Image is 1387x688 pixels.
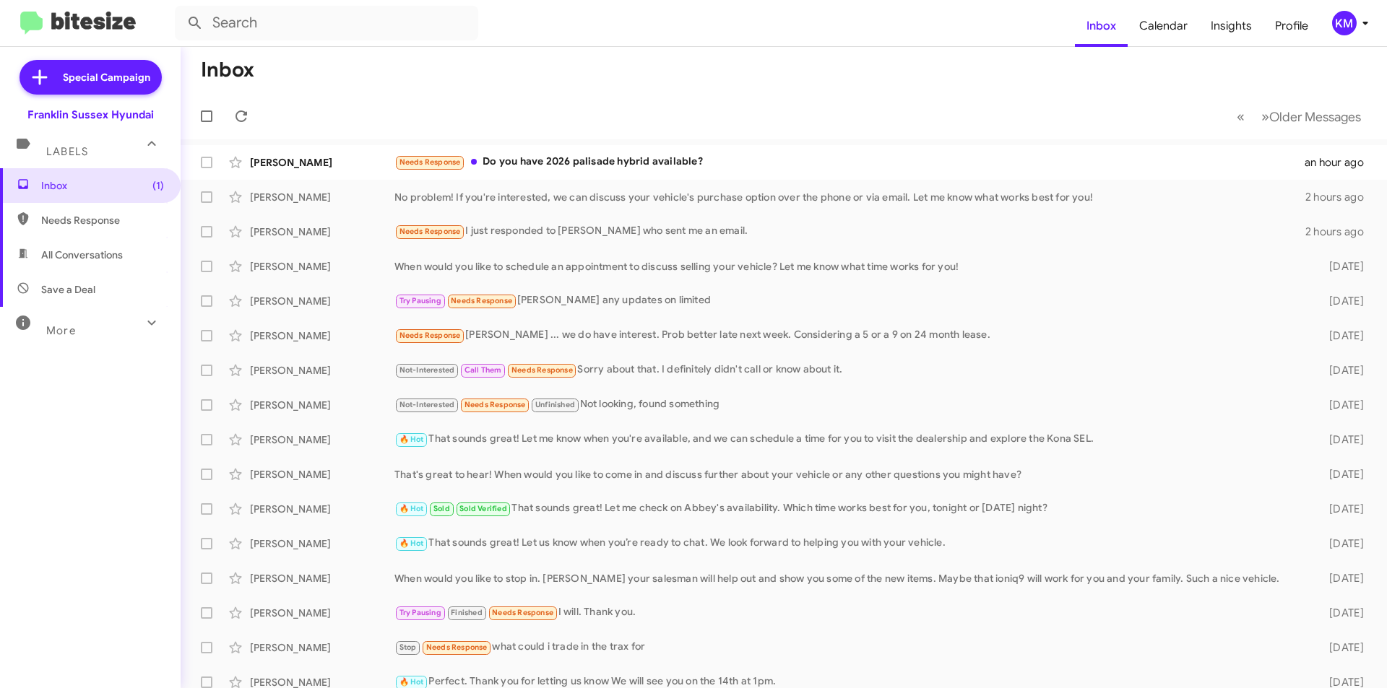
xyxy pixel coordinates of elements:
span: Unfinished [535,400,575,409]
span: Save a Deal [41,282,95,297]
span: Sold Verified [459,504,507,513]
input: Search [175,6,478,40]
span: 🔥 Hot [399,677,424,687]
span: Inbox [41,178,164,193]
span: Try Pausing [399,296,441,305]
div: 2 hours ago [1305,190,1375,204]
div: [DATE] [1306,467,1375,482]
div: [PERSON_NAME] [250,225,394,239]
div: [PERSON_NAME] [250,571,394,585]
a: Profile [1263,5,1320,47]
span: » [1261,108,1269,126]
div: 2 hours ago [1305,225,1375,239]
span: Needs Response [451,296,512,305]
div: When would you like to stop in. [PERSON_NAME] your salesman will help out and show you some of th... [394,571,1306,585]
div: an hour ago [1305,155,1375,170]
span: Not-Interested [399,400,455,409]
a: Inbox [1075,5,1128,47]
div: [PERSON_NAME] [250,328,394,343]
button: Next [1253,102,1370,131]
div: [PERSON_NAME] [250,398,394,412]
div: [PERSON_NAME] [250,467,394,482]
div: Sorry about that. I definitely didn't call or know about it. [394,362,1306,378]
span: Special Campaign [63,70,150,84]
button: Previous [1228,102,1253,131]
div: [PERSON_NAME] [250,606,394,620]
div: When would you like to schedule an appointment to discuss selling your vehicle? Let me know what ... [394,259,1306,274]
span: Call Them [465,365,502,375]
div: [DATE] [1306,606,1375,620]
div: [DATE] [1306,640,1375,655]
div: I just responded to [PERSON_NAME] who sent me an email. [394,223,1305,240]
span: Stop [399,643,417,652]
a: Calendar [1128,5,1199,47]
div: No problem! If you're interested, we can discuss your vehicle's purchase option over the phone or... [394,190,1305,204]
span: 🔥 Hot [399,504,424,513]
div: [DATE] [1306,294,1375,308]
div: [PERSON_NAME] [250,190,394,204]
div: [DATE] [1306,502,1375,516]
span: Older Messages [1269,109,1361,125]
div: [PERSON_NAME] any updates on limited [394,292,1306,309]
a: Insights [1199,5,1263,47]
span: « [1237,108,1245,126]
div: Do you have 2026 palisade hybrid available? [394,154,1305,170]
span: Not-Interested [399,365,455,375]
span: Needs Response [465,400,526,409]
span: (1) [152,178,164,193]
div: [PERSON_NAME] [250,502,394,516]
span: 🔥 Hot [399,539,424,548]
h1: Inbox [201,58,254,82]
nav: Page navigation example [1229,102,1370,131]
span: Needs Response [399,157,461,167]
div: [PERSON_NAME] [250,259,394,274]
div: [DATE] [1306,432,1375,447]
span: Try Pausing [399,608,441,617]
span: Needs Response [41,213,164,227]
div: KM [1332,11,1357,35]
button: KM [1320,11,1371,35]
div: That sounds great! Let us know when you’re ready to chat. We look forward to helping you with you... [394,535,1306,552]
span: Needs Response [399,227,461,236]
div: [PERSON_NAME] [250,155,394,170]
div: That's great to hear! When would you like to come in and discuss further about your vehicle or an... [394,467,1306,482]
span: Labels [46,145,88,158]
a: Special Campaign [20,60,162,95]
div: what could i trade in the trax for [394,639,1306,656]
span: All Conversations [41,248,123,262]
div: Not looking, found something [394,396,1306,413]
div: [PERSON_NAME] [250,294,394,308]
div: [DATE] [1306,328,1375,343]
span: Finished [451,608,483,617]
span: Needs Response [492,608,553,617]
div: [DATE] [1306,571,1375,585]
div: [DATE] [1306,536,1375,551]
div: [DATE] [1306,363,1375,378]
div: [PERSON_NAME] [250,640,394,655]
div: Franklin Sussex Hyundai [27,108,154,122]
span: Needs Response [426,643,488,652]
span: Needs Response [511,365,573,375]
span: Sold [433,504,450,513]
span: Needs Response [399,331,461,340]
div: [PERSON_NAME] [250,363,394,378]
span: More [46,324,76,337]
span: 🔥 Hot [399,435,424,444]
div: That sounds great! Let me know when you're available, and we can schedule a time for you to visit... [394,431,1306,448]
div: [DATE] [1306,398,1375,412]
div: That sounds great! Let me check on Abbey's availability. Which time works best for you, tonight o... [394,500,1306,517]
div: [PERSON_NAME] [250,536,394,551]
div: [PERSON_NAME] ... we do have interest. Prob better late next week. Considering a 5 or a 9 on 24 m... [394,327,1306,344]
div: [PERSON_NAME] [250,432,394,447]
div: [DATE] [1306,259,1375,274]
div: I will. Thank you. [394,604,1306,621]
